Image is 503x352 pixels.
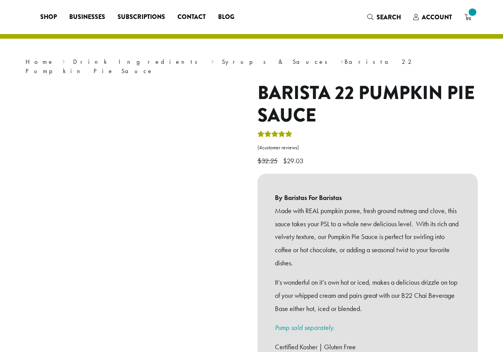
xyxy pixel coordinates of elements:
[34,11,63,23] a: Shop
[377,13,401,22] span: Search
[62,55,65,67] span: ›
[257,144,478,152] a: (4customer reviews)
[212,11,240,23] a: Blog
[275,276,460,315] p: It’s wonderful on it’s own hot or iced, makes a delicious drizzle on top of your whipped cream an...
[275,191,460,204] b: By Baristas For Baristas
[222,58,332,66] a: Syrups & Sauces
[283,156,305,165] bdi: 29.03
[218,12,234,22] span: Blog
[257,82,478,126] h1: Barista 22 Pumpkin Pie Sauce
[118,12,165,22] span: Subscriptions
[283,156,287,165] span: $
[361,11,407,24] a: Search
[177,12,206,22] span: Contact
[257,156,280,165] bdi: 32.25
[275,323,335,332] a: Pump sold separately.
[211,55,214,67] span: ›
[257,130,292,141] div: Rated 5.00 out of 5
[26,58,54,66] a: Home
[26,57,478,76] nav: Breadcrumb
[171,11,212,23] a: Contact
[63,11,111,23] a: Businesses
[275,204,460,270] p: Made with REAL pumpkin puree, fresh ground nutmeg and clove, this sauce takes your PSL to a whole...
[73,58,203,66] a: Drink Ingredients
[407,11,458,24] a: Account
[111,11,171,23] a: Subscriptions
[40,12,57,22] span: Shop
[422,13,452,22] span: Account
[69,12,105,22] span: Businesses
[259,144,262,151] span: 4
[341,55,343,67] span: ›
[257,156,261,165] span: $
